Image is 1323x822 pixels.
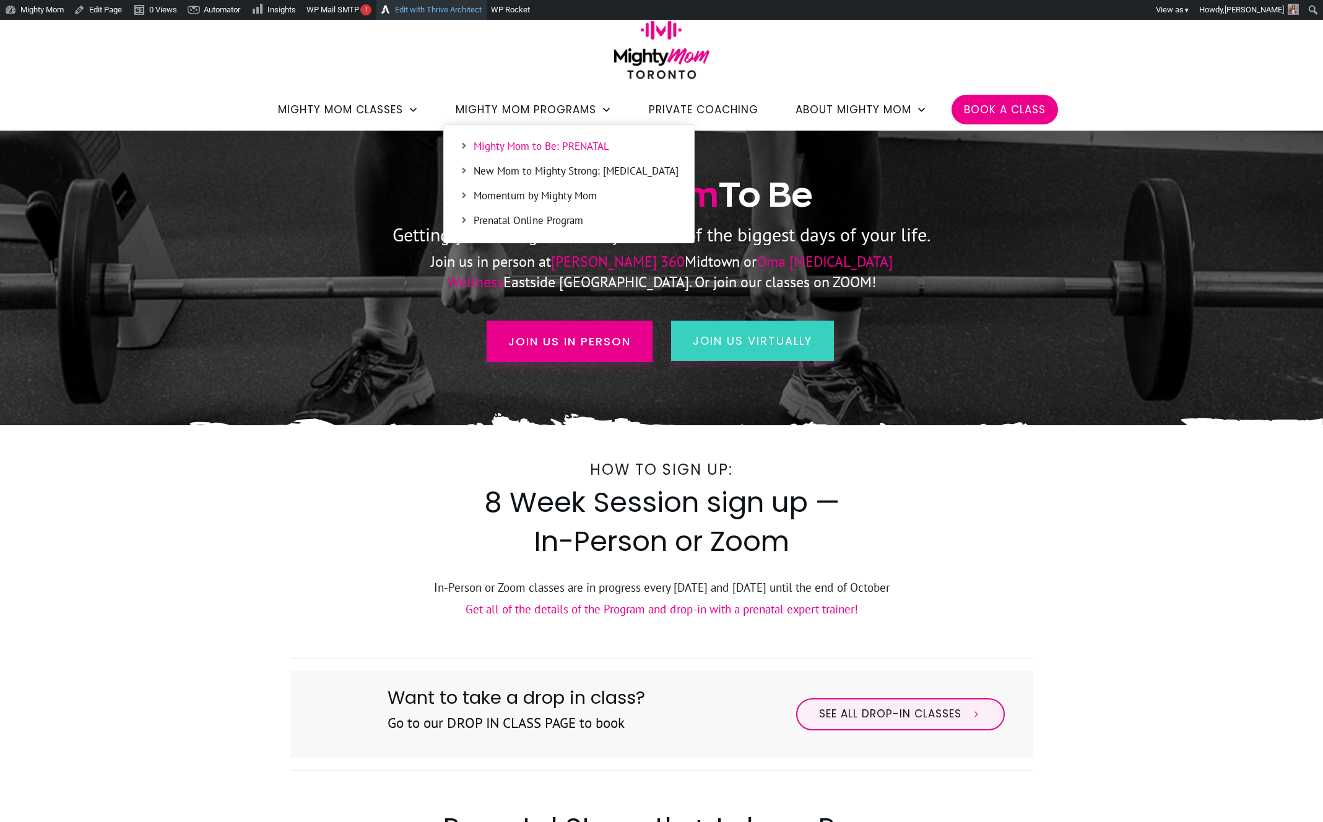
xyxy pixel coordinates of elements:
a: Mighty Mom Classes [278,99,419,120]
span: ! [360,4,371,15]
span: Momentum by Mighty Mom [474,188,679,204]
span: About Mighty Mom [796,99,911,120]
p: In-Person or Zoom classes are in progress every [DATE] and [DATE] until the end of October [291,578,1033,598]
a: Mighty Mom to Be: PRENATAL [450,137,688,156]
span: join us virtually [693,333,812,348]
a: New Mom to Mighty Strong: [MEDICAL_DATA] [450,162,688,181]
a: Join us in person [487,321,653,362]
span: [PERSON_NAME] [1225,5,1284,14]
span: Want to take a drop in class? [388,685,645,710]
a: Mighty Mom Programs [456,99,612,120]
span: See All Drop-in Classes [819,707,961,721]
span: How to Sign Up: [590,459,733,480]
span: Mighty Mom Programs [456,99,596,120]
span: [PERSON_NAME] 360 [551,252,685,271]
h3: Go to our DROP IN CLASS PAGE to book [388,713,645,748]
span: New Mom to Mighty Strong: [MEDICAL_DATA] [474,163,679,180]
img: mightymom-logo-toronto [607,20,716,88]
span: Mighty Mom Classes [278,99,403,120]
a: Private Coaching [649,99,758,120]
a: Momentum by Mighty Mom [450,187,688,205]
a: Prenatal Online Program [450,212,688,230]
p: Join us in person at Midtown or Eastside [GEOGRAPHIC_DATA]. Or join our classes on ZOOM! [378,252,945,292]
span: ▼ [1184,6,1190,14]
a: Get all of the details of the Program and drop-in with a prenatal expert trainer! [466,602,858,616]
span: Join us in person [508,333,631,350]
span: Insights [267,5,296,14]
h1: To Be [291,173,1033,217]
a: Book a Class [964,99,1046,120]
span: Prenatal Online Program [474,213,679,229]
a: join us virtually [671,321,834,361]
a: About Mighty Mom [796,99,927,120]
span: Mighty Mom to Be: PRENATAL [474,139,679,155]
span: Oma [MEDICAL_DATA] Wellness [448,252,893,291]
p: Getting you strong and ready for one of the biggest days of your life. [291,218,1033,251]
a: See All Drop-in Classes [796,698,1005,730]
span: 8 Week Session sign up — In-Person or Zoom [484,483,839,561]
